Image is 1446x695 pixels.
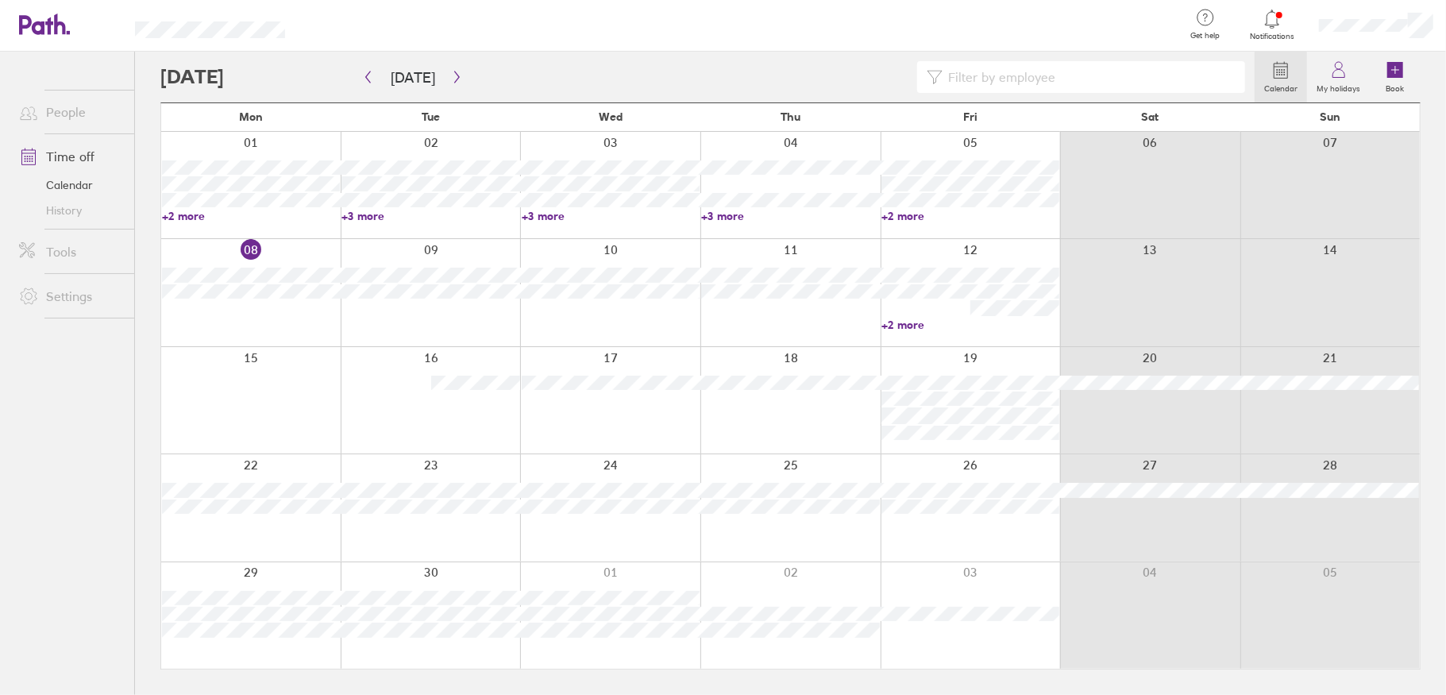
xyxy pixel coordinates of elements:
a: Time off [6,141,134,172]
a: History [6,198,134,223]
a: Calendar [6,172,134,198]
span: Fri [963,110,977,123]
a: My holidays [1307,52,1370,102]
a: Book [1370,52,1421,102]
span: Wed [599,110,623,123]
a: +2 more [881,318,1059,332]
span: Sun [1320,110,1340,123]
a: People [6,96,134,128]
button: [DATE] [378,64,448,91]
a: +2 more [162,209,340,223]
a: Notifications [1247,8,1298,41]
span: Mon [239,110,263,123]
span: Notifications [1247,32,1298,41]
span: Tue [422,110,440,123]
span: Get help [1179,31,1231,41]
span: Thu [781,110,800,123]
a: Calendar [1255,52,1307,102]
a: +2 more [881,209,1059,223]
label: Calendar [1255,79,1307,94]
span: Sat [1142,110,1159,123]
a: Settings [6,280,134,312]
input: Filter by employee [943,62,1236,92]
a: +3 more [341,209,519,223]
a: Tools [6,236,134,268]
label: My holidays [1307,79,1370,94]
a: +3 more [701,209,879,223]
a: +3 more [522,209,700,223]
label: Book [1377,79,1414,94]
